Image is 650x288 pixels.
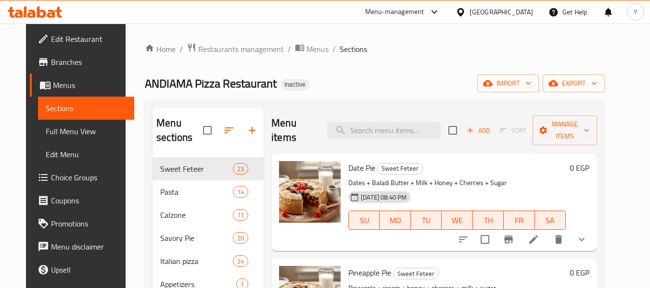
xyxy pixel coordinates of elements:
[187,43,284,55] a: Restaurants management
[394,268,438,279] span: Sweet Feteer
[465,125,491,136] span: Add
[528,234,539,245] a: Edit menu item
[233,188,248,197] span: 14
[153,157,264,180] div: Sweet Feteer23
[233,163,248,175] div: items
[271,116,316,145] h2: Menu items
[494,123,533,138] span: Select section first
[348,161,375,175] span: Date Pie
[470,7,533,17] div: [GEOGRAPHIC_DATA]
[51,264,127,275] span: Upsell
[340,43,367,55] span: Sections
[442,211,472,230] button: WE
[383,213,407,227] span: MO
[508,213,531,227] span: FR
[540,118,589,142] span: Manage items
[306,43,329,55] span: Menus
[30,166,135,189] a: Choice Groups
[477,75,539,92] button: import
[30,189,135,212] a: Coupons
[153,250,264,273] div: Italian pizza24
[288,43,291,55] li: /
[279,161,341,223] img: Date Pie
[332,43,336,55] li: /
[570,228,593,251] button: show more
[160,232,233,244] span: Savory Pie
[415,213,438,227] span: TU
[327,122,441,139] input: search
[463,123,494,138] button: Add
[30,74,135,97] a: Menus
[348,265,391,280] span: Pineapple Pie
[153,203,264,226] div: Calzone11
[377,163,423,175] div: Sweet Feteer
[473,211,504,230] button: TH
[38,120,135,143] a: Full Menu View
[30,50,135,74] a: Branches
[411,211,442,230] button: TU
[570,161,589,175] h6: 0 EGP
[160,163,233,175] span: Sweet Feteer
[46,125,127,137] span: Full Menu View
[497,228,520,251] button: Branch-specific-item
[160,209,233,221] span: Calzone
[348,177,566,189] p: Dates + Baladi Butter + Milk + Honey + Cherries + Sugar
[348,211,380,230] button: SU
[197,120,217,140] span: Select all sections
[295,43,329,55] a: Menus
[365,6,424,18] div: Menu-management
[475,229,495,250] span: Select to update
[233,232,248,244] div: items
[485,77,531,89] span: import
[51,218,127,229] span: Promotions
[353,213,376,227] span: SU
[233,211,248,220] span: 11
[543,75,605,92] button: export
[280,80,309,88] span: Inactive
[535,211,566,230] button: SA
[550,77,597,89] span: export
[233,209,248,221] div: items
[145,73,277,94] span: ANDIAMA Pizza Restaurant
[51,195,127,206] span: Coupons
[217,119,241,142] span: Sort sections
[51,56,127,68] span: Branches
[30,212,135,235] a: Promotions
[51,172,127,183] span: Choice Groups
[51,33,127,45] span: Edit Restaurant
[30,235,135,258] a: Menu disclaimer
[233,257,248,266] span: 24
[233,164,248,174] span: 23
[634,7,637,17] span: Y
[576,234,587,245] svg: Show Choices
[153,226,264,250] div: Savory Pie20
[463,123,494,138] span: Add item
[179,43,183,55] li: /
[233,234,248,243] span: 20
[504,211,535,230] button: FR
[241,119,264,142] button: Add section
[547,228,570,251] button: delete
[46,149,127,160] span: Edit Menu
[145,43,605,55] nav: breadcrumb
[446,213,469,227] span: WE
[452,228,475,251] button: sort-choices
[198,43,284,55] span: Restaurants management
[160,255,233,267] span: Italian pizza
[357,193,410,202] span: [DATE] 08:40 PM
[38,97,135,120] a: Sections
[153,180,264,203] div: Pasta14
[160,186,233,198] span: Pasta
[393,268,439,279] div: Sweet Feteer
[145,43,176,55] a: Home
[38,143,135,166] a: Edit Menu
[533,115,597,145] button: Manage items
[477,213,500,227] span: TH
[156,116,203,145] h2: Menu sections
[53,79,127,91] span: Menus
[233,255,248,267] div: items
[51,241,127,252] span: Menu disclaimer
